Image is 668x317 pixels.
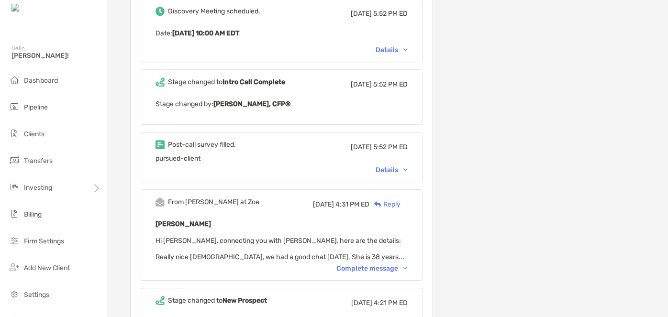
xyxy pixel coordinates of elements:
img: firm-settings icon [9,235,20,246]
b: [PERSON_NAME], CFP® [213,100,290,108]
span: [DATE] [351,80,372,88]
div: Discovery Meeting scheduled. [168,7,260,15]
p: Date : [156,27,408,39]
span: Hi [PERSON_NAME], connecting you with [PERSON_NAME], here are the details: Really nice [DEMOGRAPH... [156,237,404,261]
span: [DATE] [351,10,372,18]
div: Stage changed to [168,296,267,305]
b: [DATE] 10:00 AM EDT [172,29,239,37]
img: Chevron icon [403,48,408,51]
span: Investing [24,184,52,192]
span: Add New Client [24,264,70,272]
img: Chevron icon [403,267,408,270]
img: Event icon [156,7,165,16]
span: 5:52 PM ED [373,143,408,151]
span: [PERSON_NAME]! [11,52,101,60]
img: Event icon [156,296,165,305]
span: pursued-client [156,154,200,163]
img: Chevron icon [403,168,408,171]
span: Clients [24,130,45,138]
img: clients icon [9,128,20,139]
b: Intro Call Complete [223,78,285,86]
span: Dashboard [24,77,58,85]
span: [DATE] [351,143,372,151]
img: Zoe Logo [11,4,52,13]
span: [DATE] [351,299,372,307]
img: dashboard icon [9,74,20,86]
div: Complete message [336,264,408,273]
span: [DATE] [313,200,334,208]
span: Pipeline [24,103,48,111]
b: New Prospect [223,296,267,305]
b: [PERSON_NAME] [156,220,211,228]
div: Stage changed to [168,78,285,86]
img: Reply icon [374,201,381,208]
img: add_new_client icon [9,262,20,273]
div: Details [376,166,408,174]
span: 5:52 PM ED [373,10,408,18]
div: Details [376,46,408,54]
img: pipeline icon [9,101,20,112]
span: Transfers [24,157,53,165]
img: transfers icon [9,154,20,166]
p: Stage changed by: [156,98,408,110]
img: settings icon [9,288,20,300]
span: Settings [24,291,49,299]
img: Event icon [156,197,165,207]
img: Event icon [156,140,165,149]
span: Billing [24,210,42,219]
div: From [PERSON_NAME] at Zoe [168,198,259,206]
img: investing icon [9,181,20,193]
img: Event icon [156,77,165,87]
span: 5:52 PM ED [373,80,408,88]
span: 4:31 PM ED [335,200,369,208]
div: Reply [369,199,401,209]
span: Firm Settings [24,237,64,245]
span: 4:21 PM ED [374,299,408,307]
div: Post-call survey filled. [168,141,236,149]
img: billing icon [9,208,20,219]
